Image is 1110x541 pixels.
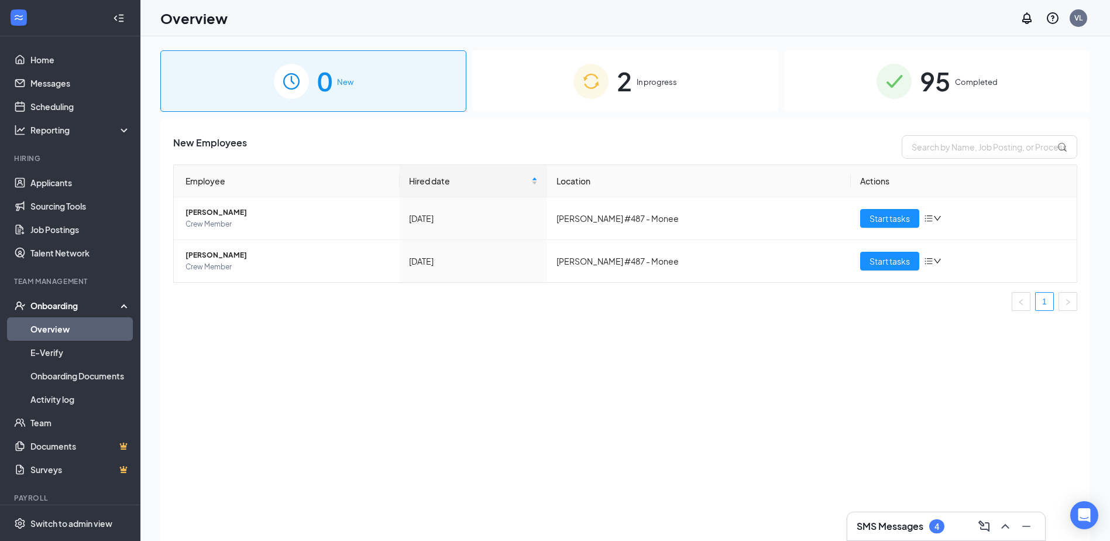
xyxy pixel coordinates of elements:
a: 1 [1036,293,1053,310]
span: In progress [637,76,677,88]
div: Open Intercom Messenger [1070,501,1098,529]
svg: Minimize [1019,519,1033,533]
li: Previous Page [1012,292,1030,311]
button: Start tasks [860,252,919,270]
div: Team Management [14,276,128,286]
svg: ChevronUp [998,519,1012,533]
span: down [933,214,941,222]
a: DocumentsCrown [30,434,130,458]
span: [PERSON_NAME] [185,249,390,261]
svg: UserCheck [14,300,26,311]
span: left [1018,299,1025,306]
svg: WorkstreamLogo [13,12,25,23]
span: [PERSON_NAME] [185,207,390,218]
svg: Analysis [14,124,26,136]
button: ChevronUp [996,517,1015,536]
a: Scheduling [30,95,130,118]
span: New Employees [173,135,247,159]
span: bars [924,214,933,223]
button: Start tasks [860,209,919,228]
a: Job Postings [30,218,130,241]
span: Completed [955,76,998,88]
button: right [1059,292,1077,311]
div: Switch to admin view [30,518,112,529]
h3: SMS Messages [857,520,923,533]
span: bars [924,256,933,266]
a: Applicants [30,171,130,194]
a: Talent Network [30,241,130,265]
a: E-Verify [30,341,130,364]
div: VL [1074,13,1082,23]
span: Start tasks [870,255,910,268]
div: [DATE] [409,255,538,268]
button: Minimize [1017,517,1036,536]
li: 1 [1035,292,1054,311]
div: Reporting [30,124,131,136]
span: Crew Member [185,261,390,273]
svg: ComposeMessage [977,519,991,533]
th: Location [547,165,851,197]
span: down [933,257,941,265]
li: Next Page [1059,292,1077,311]
button: left [1012,292,1030,311]
span: 0 [317,61,332,101]
div: Hiring [14,153,128,163]
span: right [1064,299,1071,306]
a: Team [30,411,130,434]
span: 95 [920,61,950,101]
a: Sourcing Tools [30,194,130,218]
th: Employee [174,165,400,197]
span: 2 [617,61,632,101]
span: Start tasks [870,212,910,225]
div: Onboarding [30,300,121,311]
svg: Notifications [1020,11,1034,25]
div: 4 [934,522,939,532]
span: New [337,76,353,88]
div: [DATE] [409,212,538,225]
span: Hired date [409,174,529,187]
span: Crew Member [185,218,390,230]
button: ComposeMessage [975,517,994,536]
h1: Overview [160,8,228,28]
a: Home [30,48,130,71]
input: Search by Name, Job Posting, or Process [902,135,1077,159]
svg: Settings [14,518,26,529]
a: SurveysCrown [30,458,130,481]
svg: Collapse [113,12,125,24]
a: Activity log [30,388,130,411]
div: Payroll [14,493,128,503]
a: Overview [30,317,130,341]
a: Onboarding Documents [30,364,130,388]
td: [PERSON_NAME] #487 - Monee [547,240,851,282]
td: [PERSON_NAME] #487 - Monee [547,197,851,240]
svg: QuestionInfo [1046,11,1060,25]
th: Actions [851,165,1077,197]
a: Messages [30,71,130,95]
